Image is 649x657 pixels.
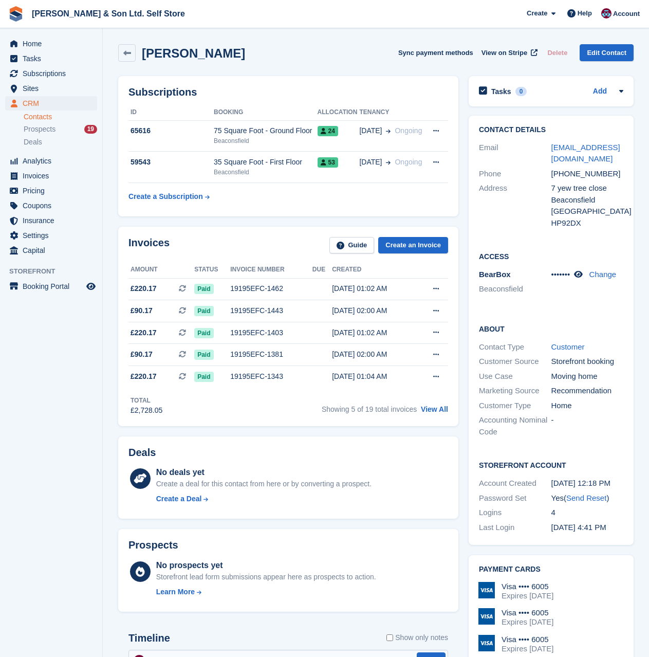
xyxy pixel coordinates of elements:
div: Storefront booking [551,356,624,368]
a: menu [5,66,97,81]
a: menu [5,279,97,294]
span: CRM [23,96,84,111]
span: Deals [24,137,42,147]
div: Create a Subscription [128,191,203,202]
li: Beaconsfield [479,283,551,295]
div: 0 [515,87,527,96]
div: Use Case [479,371,551,382]
img: Ben Tripp [601,8,611,19]
button: Sync payment methods [398,44,473,61]
img: Visa Logo [478,582,495,598]
a: menu [5,243,97,258]
span: Prospects [24,124,55,134]
span: Tasks [23,51,84,66]
div: [DATE] 02:00 AM [332,305,415,316]
h2: Subscriptions [128,86,448,98]
div: 4 [551,507,624,519]
h2: Invoices [128,237,170,254]
div: Visa •••• 6005 [502,608,553,617]
span: ( ) [564,494,609,502]
span: Booking Portal [23,279,84,294]
h2: Tasks [491,87,511,96]
div: Beaconsfield [214,168,318,177]
a: [EMAIL_ADDRESS][DOMAIN_NAME] [551,143,620,163]
a: Change [589,270,617,279]
div: Recommendation [551,385,624,397]
th: Allocation [318,104,360,121]
div: Storefront lead form submissions appear here as prospects to action. [156,572,376,582]
span: Home [23,36,84,51]
div: Last Login [479,522,551,534]
div: 65616 [128,125,214,136]
a: menu [5,154,97,168]
img: stora-icon-8386f47178a22dfd0bd8f6a31ec36ba5ce8667c1dd55bd0f319d3a0aa187defe.svg [8,6,24,22]
a: menu [5,184,97,198]
h2: Timeline [128,632,170,644]
th: Booking [214,104,318,121]
span: Storefront [9,266,102,277]
div: Customer Source [479,356,551,368]
span: Insurance [23,213,84,228]
div: Email [479,142,551,165]
div: 19195EFC-1403 [230,327,312,338]
th: Amount [128,262,194,278]
a: Create a Deal [156,494,372,504]
a: Preview store [85,280,97,293]
img: Visa Logo [478,635,495,651]
div: [DATE] 12:18 PM [551,478,624,489]
span: [DATE] [359,157,382,168]
img: Visa Logo [478,608,495,625]
div: [DATE] 01:04 AM [332,371,415,382]
div: Visa •••• 6005 [502,635,553,644]
span: Coupons [23,198,84,213]
div: Address [479,182,551,229]
span: £220.17 [131,283,157,294]
span: View on Stripe [481,48,527,58]
label: Show only notes [386,632,448,643]
span: Capital [23,243,84,258]
h2: About [479,323,623,334]
div: Logins [479,507,551,519]
div: Expires [DATE] [502,644,553,653]
div: Learn More [156,587,195,597]
a: menu [5,228,97,243]
span: £90.17 [131,305,153,316]
th: Status [194,262,230,278]
span: £220.17 [131,327,157,338]
div: Visa •••• 6005 [502,582,553,591]
h2: Deals [128,447,156,459]
div: Beaconsfield [551,194,624,206]
div: 59543 [128,157,214,168]
th: ID [128,104,214,121]
div: 19195EFC-1443 [230,305,312,316]
div: HP92DX [551,217,624,229]
div: Marketing Source [479,385,551,397]
div: 19195EFC-1381 [230,349,312,360]
span: Sites [23,81,84,96]
div: 19 [84,125,97,134]
a: menu [5,169,97,183]
div: Phone [479,168,551,180]
div: [PHONE_NUMBER] [551,168,624,180]
h2: Access [479,251,623,261]
a: Learn More [156,587,376,597]
h2: [PERSON_NAME] [142,46,245,60]
div: 7 yew tree close [551,182,624,194]
th: Invoice number [230,262,312,278]
th: Due [312,262,332,278]
div: [GEOGRAPHIC_DATA] [551,206,624,217]
h2: Storefront Account [479,460,623,470]
a: View on Stripe [477,44,540,61]
div: Customer Type [479,400,551,412]
a: Customer [551,342,585,351]
span: BearBox [479,270,511,279]
a: Prospects 19 [24,124,97,135]
h2: Prospects [128,539,178,551]
span: Account [613,9,640,19]
h2: Contact Details [479,126,623,134]
span: Ongoing [395,158,422,166]
a: menu [5,213,97,228]
span: Paid [194,372,213,382]
span: Paid [194,328,213,338]
a: menu [5,198,97,213]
